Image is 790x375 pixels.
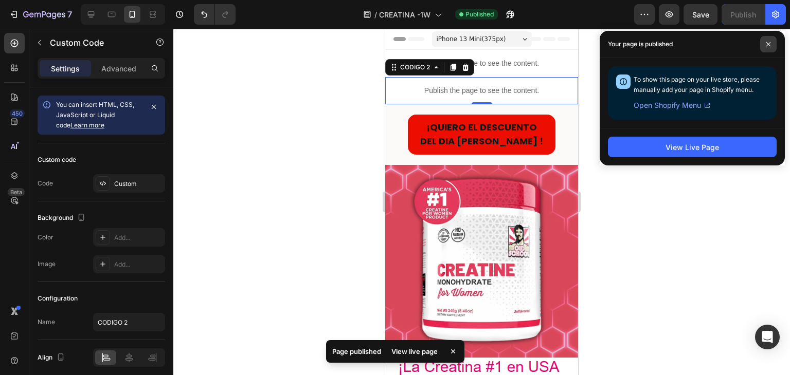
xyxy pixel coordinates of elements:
div: Custom code [38,155,76,164]
p: Custom Code [50,36,137,49]
span: CREATINA -1W [379,9,430,20]
p: Your page is published [608,39,673,49]
div: Publish [730,9,756,20]
div: Align [38,351,67,365]
div: Custom [114,179,163,189]
div: Name [38,317,55,327]
span: To show this page on your live store, please manually add your page in Shopify menu. [634,76,760,93]
span: You can insert HTML, CSS, JavaScript or Liquid code [56,101,134,129]
button: 7 [4,4,77,25]
div: View Live Page [666,142,719,153]
div: View live page [385,344,444,359]
p: Page published [332,346,381,357]
div: Color [38,233,53,242]
button: View Live Page [608,137,777,157]
div: Add... [114,260,163,269]
span: Save [692,10,709,19]
iframe: Design area [385,29,578,375]
button: Publish [722,4,765,25]
div: Code [38,179,53,188]
div: Open Intercom Messenger [755,325,780,349]
span: / [374,9,377,20]
p: Advanced [101,63,136,74]
div: Add... [114,233,163,242]
div: Undo/Redo [194,4,236,25]
div: Beta [8,188,25,196]
p: 7 [67,8,72,21]
div: Image [38,259,56,269]
p: Settings [51,63,80,74]
span: Published [465,10,494,19]
a: Learn more [70,121,104,129]
button: Save [684,4,717,25]
span: Open Shopify Menu [634,99,701,111]
div: Background [38,211,87,225]
div: 450 [10,109,25,118]
div: Configuration [38,294,78,303]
